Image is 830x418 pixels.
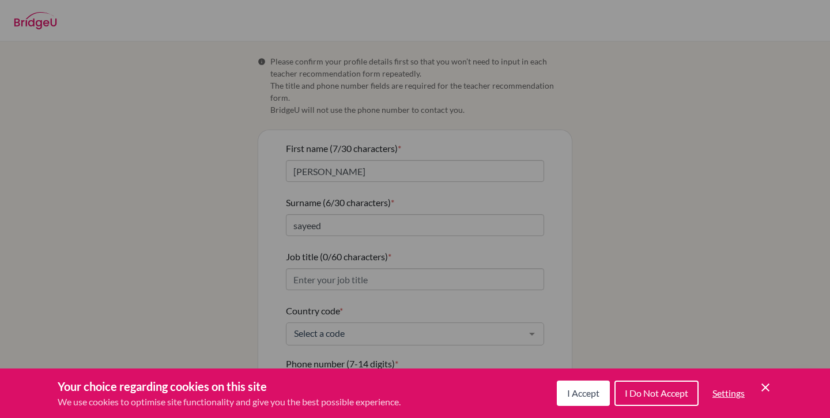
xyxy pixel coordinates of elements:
[712,387,745,398] span: Settings
[759,381,772,394] button: Save and close
[58,395,401,409] p: We use cookies to optimise site functionality and give you the best possible experience.
[625,387,688,398] span: I Do Not Accept
[567,387,599,398] span: I Accept
[557,381,610,406] button: I Accept
[703,382,754,405] button: Settings
[58,378,401,395] h3: Your choice regarding cookies on this site
[614,381,699,406] button: I Do Not Accept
